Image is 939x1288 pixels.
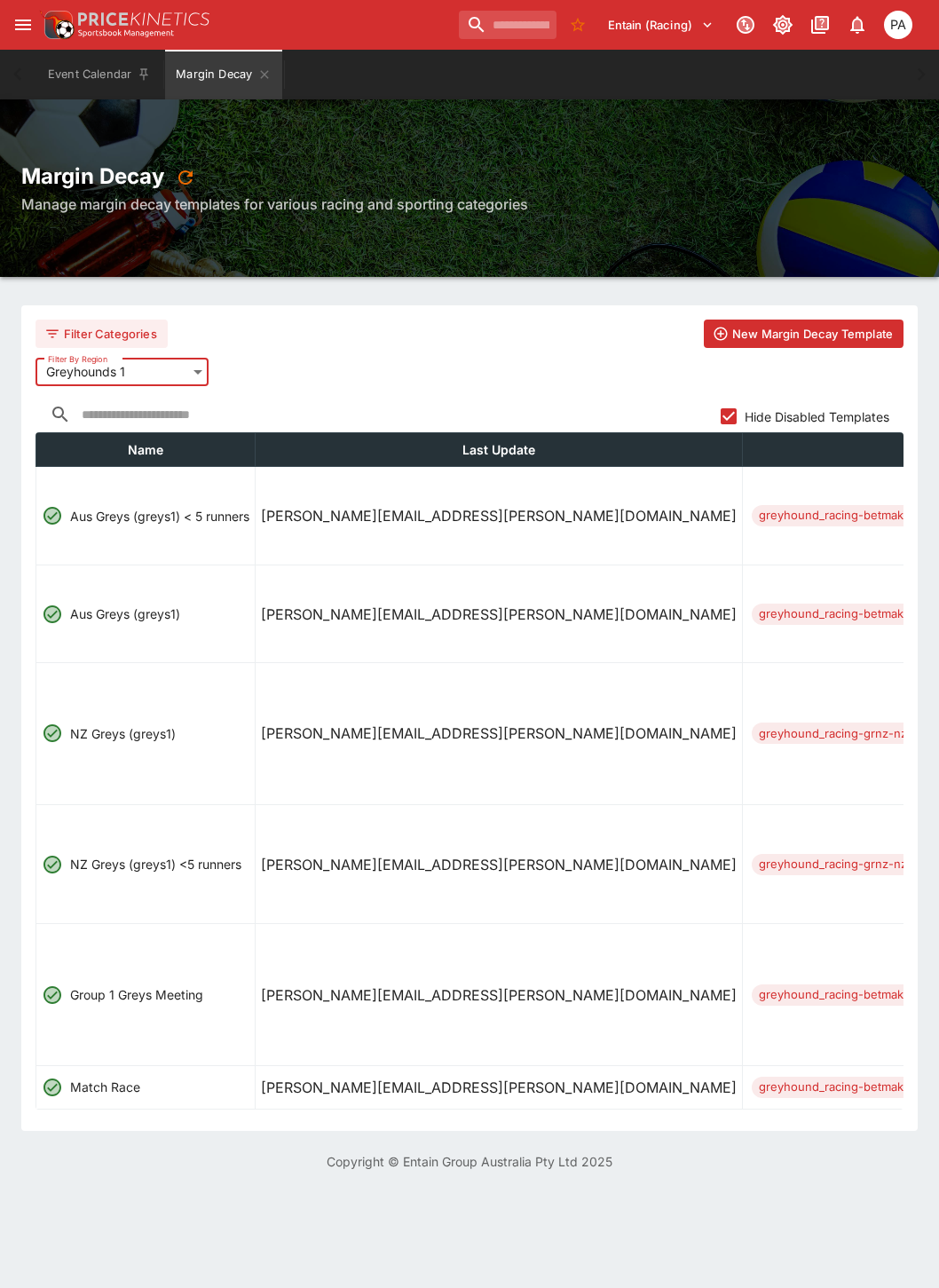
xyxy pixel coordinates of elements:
p: NZ Greys (greys1) [70,724,176,743]
h2: Margin Decay [21,162,918,194]
button: Filter Categories [36,320,168,348]
button: Margin Decay [165,50,282,99]
label: Filter By Region [48,350,107,370]
p: NZ Greys (greys1) <5 runners [70,855,241,873]
button: Connected to PK [730,9,761,41]
button: New Margin Decay Template [704,320,903,348]
svg: [missing translation: 'screens.management.products.margindecay.templateEnabled'] [42,854,63,875]
h6: Manage margin decay templates for various racing and sporting categories [21,194,918,215]
span: greyhound_racing-grnz-nzl [752,725,917,743]
button: Peter Addley [879,5,918,44]
svg: [missing translation: 'screens.management.products.margindecay.templateEnabled'] [42,604,63,625]
span: Hide Disabled Templates [745,407,889,426]
p: Aus Greys (greys1) [70,604,180,623]
svg: [missing translation: 'screens.management.products.margindecay.templateEnabled'] [42,505,63,526]
p: 2025-06-10 09:34:35 +10:00 [261,505,737,526]
img: PriceKinetics Logo [39,7,75,43]
div: Peter Addley [884,11,912,39]
button: open drawer [7,9,39,41]
img: PriceKinetics [78,12,209,26]
button: Toggle light/dark mode [767,9,799,41]
p: 2025-02-17 17:48:32 +10:00 [261,854,737,875]
div: Greyhounds 1 [36,358,209,386]
p: 2025-06-24 12:08:08 +10:00 [261,604,737,625]
img: Sportsbook Management [78,29,174,37]
button: Notifications [841,9,873,41]
button: refresh [170,162,201,194]
input: search [459,11,556,39]
button: Select Tenant [597,11,724,39]
p: 2025-02-04 08:44:26 +10:00 [261,984,737,1006]
span: greyhound_racing-grnz-nzl [752,856,917,873]
button: Event Calendar [37,50,162,99]
p: Aus Greys (greys1) < 5 runners [70,507,249,525]
p: 2025-09-23 15:22:21 +10:00 [261,1077,737,1098]
p: 2025-02-17 17:48:24 +10:00 [261,723,737,744]
p: Group 1 Greys Meeting [70,985,203,1004]
svg: [missing translation: 'screens.management.products.margindecay.templateEnabled'] [42,1077,63,1098]
th: Last Update [256,433,743,467]
span: Name [108,439,183,461]
button: No Bookmarks [564,11,592,39]
svg: [missing translation: 'screens.management.products.margindecay.templateEnabled'] [42,984,63,1006]
button: Documentation [804,9,836,41]
p: Match Race [70,1078,140,1096]
svg: [missing translation: 'screens.management.products.margindecay.templateEnabled'] [42,723,63,744]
